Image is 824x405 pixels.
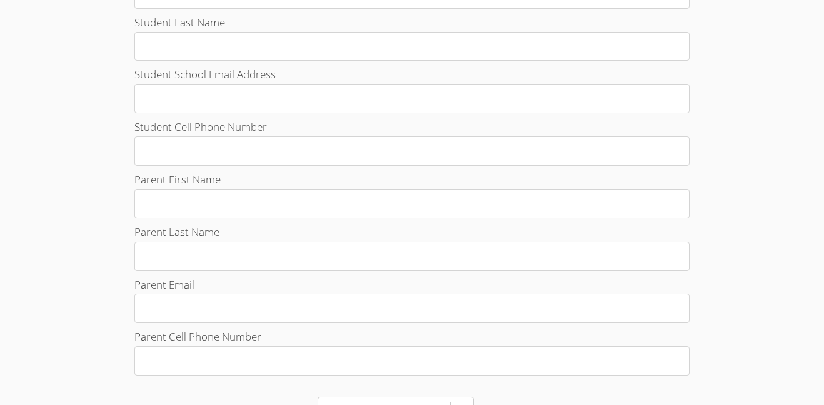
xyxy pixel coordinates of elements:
input: Parent Cell Phone Number [134,346,690,376]
input: Student School Email Address [134,84,690,113]
input: Parent Email [134,294,690,323]
span: Parent Last Name [134,225,219,239]
span: Student Cell Phone Number [134,120,267,134]
span: Student School Email Address [134,67,276,81]
input: Parent Last Name [134,242,690,271]
input: Student Last Name [134,32,690,61]
input: Parent First Name [134,189,690,218]
span: Student Last Name [134,15,225,29]
input: Student Cell Phone Number [134,136,690,166]
span: Parent Email [134,277,194,292]
span: Parent Cell Phone Number [134,329,261,344]
span: Parent First Name [134,172,221,187]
